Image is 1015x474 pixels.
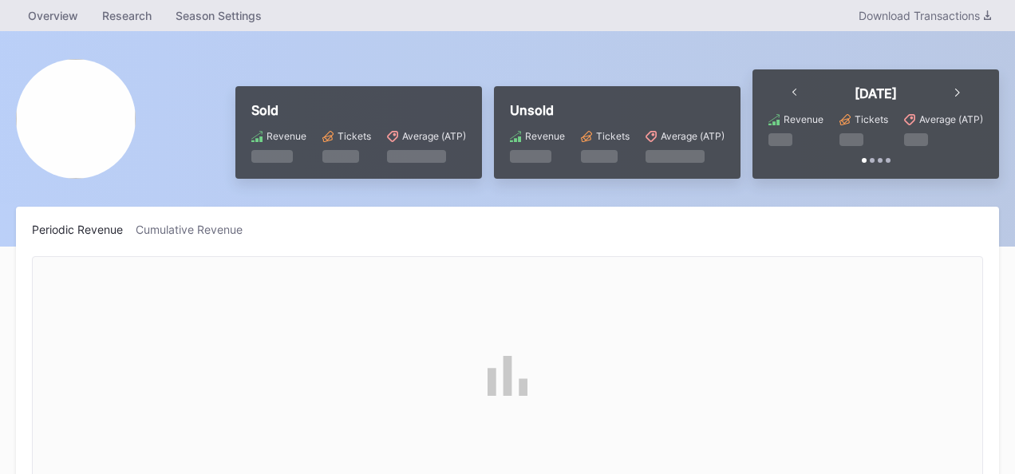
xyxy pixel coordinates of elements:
div: Cumulative Revenue [136,223,255,236]
div: Revenue [525,130,565,142]
div: Revenue [784,113,823,125]
div: Tickets [338,130,371,142]
a: Season Settings [164,4,274,27]
div: [DATE] [855,85,897,101]
div: Unsold [510,102,725,118]
div: Average (ATP) [661,130,725,142]
div: Revenue [267,130,306,142]
a: Research [90,4,164,27]
div: Download Transactions [859,9,991,22]
div: Tickets [596,130,630,142]
div: Periodic Revenue [32,223,136,236]
div: Sold [251,102,466,118]
button: Download Transactions [851,5,999,26]
a: Overview [16,4,90,27]
div: Average (ATP) [919,113,983,125]
div: Average (ATP) [402,130,466,142]
div: Tickets [855,113,888,125]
